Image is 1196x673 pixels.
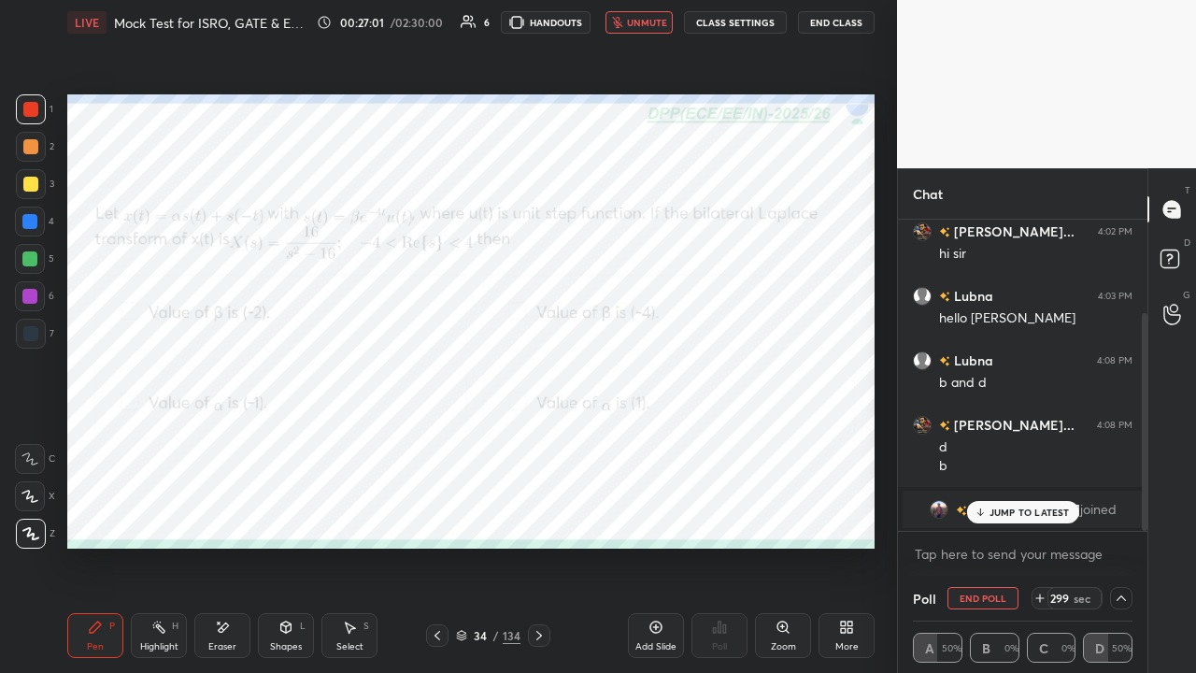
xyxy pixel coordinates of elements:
img: 2378e4966ce24f06bda3493c4a778ef6.jpg [913,416,932,435]
div: 5 [15,244,54,274]
div: S [363,622,369,631]
img: 3 [930,500,948,519]
p: Chat [898,169,958,219]
button: CLASS SETTINGS [684,11,787,34]
div: 4:08 PM [1097,420,1132,431]
div: 1 [16,94,53,124]
img: default.png [913,351,932,370]
button: End Poll [947,587,1018,609]
p: G [1183,288,1190,302]
h6: Lubna [950,286,993,306]
div: Add Slide [635,642,676,652]
div: 3 [16,169,54,199]
div: 4:08 PM [1097,355,1132,366]
div: / [493,630,499,641]
div: LIVE [67,11,107,34]
div: Zoom [771,642,796,652]
img: no-rating-badge.077c3623.svg [939,356,950,366]
button: HANDOUTS [501,11,591,34]
img: no-rating-badge.077c3623.svg [939,227,950,237]
div: P [109,622,115,631]
div: H [172,622,178,631]
img: default.png [913,287,932,306]
div: 6 [484,18,490,27]
img: 2378e4966ce24f06bda3493c4a778ef6.jpg [913,222,932,241]
div: C [15,444,55,474]
button: unmute [605,11,673,34]
div: b [939,457,1132,476]
h6: Lubna [950,351,993,370]
div: 4 [15,207,54,236]
div: Shapes [270,642,302,652]
p: T [1185,183,1190,197]
button: End Class [798,11,875,34]
img: no-rating-badge.077c3623.svg [939,421,950,431]
div: d [939,438,1132,457]
div: sec [1071,591,1093,606]
span: joined [1080,502,1117,517]
div: 34 [471,630,490,641]
div: 7 [16,319,54,349]
div: Highlight [140,642,178,652]
div: grid [898,220,1147,531]
div: 4:02 PM [1098,226,1132,237]
div: Select [336,642,363,652]
h6: [PERSON_NAME]... [950,415,1075,435]
div: Z [16,519,55,549]
div: 2 [16,132,54,162]
img: no-rating-badge.077c3623.svg [939,292,950,302]
span: unmute [627,16,667,29]
div: b and d [939,374,1132,393]
div: X [15,481,55,511]
img: no-rating-badge.077c3623.svg [956,506,967,516]
div: hello [PERSON_NAME] [939,309,1132,328]
div: hi sir [939,245,1132,264]
div: 4:03 PM [1098,291,1132,302]
div: Pen [87,642,104,652]
p: JUMP TO LATEST [990,507,1070,518]
div: L [300,622,306,631]
h4: Mock Test for ISRO, GATE & ESE Signals & Systems Part-III [114,14,309,32]
div: More [835,642,859,652]
h6: [PERSON_NAME]... [950,222,1075,241]
div: 6 [15,281,54,311]
div: 299 [1048,591,1071,606]
h4: Poll [913,589,936,609]
div: 134 [503,627,520,644]
span: [PERSON_NAME] [971,502,1080,517]
div: Eraser [208,642,236,652]
p: D [1184,236,1190,250]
